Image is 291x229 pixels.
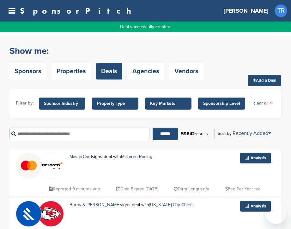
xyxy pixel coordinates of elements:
[116,185,158,193] p: Date Signed [DATE]
[150,100,186,107] span: Key Markets
[149,202,194,207] a: [US_STATE] City Chiefs
[16,100,34,107] li: Filter by:
[70,202,120,207] a: Burns & [PERSON_NAME]
[181,131,195,137] b: 59642
[275,4,287,17] a: TR
[49,185,100,193] p: Reported 9 minutes ago
[9,63,46,80] a: Sponsors
[16,153,41,178] img: Mastercard logo
[70,201,215,209] p: signs deal with
[38,153,64,178] img: Mclaren racing logo
[97,100,133,107] span: Property Type
[70,153,179,161] p: signs deal with
[233,130,271,137] a: Recently Added
[218,131,271,136] div: Sort by:
[224,6,268,15] h3: [PERSON_NAME]
[70,154,92,159] a: MasterCard
[127,63,164,80] a: Agencies
[20,7,135,15] a: SponsorPitch
[225,185,260,193] p: Fee Per Year n/a
[266,204,286,224] iframe: Button to launch messaging window
[9,45,203,57] h2: Show me:
[240,201,271,212] a: Analysis
[38,201,64,226] img: Tbqh4hox 400x400
[270,100,273,107] span: ×
[96,63,122,80] a: Deals
[52,63,91,80] a: Properties
[174,185,209,193] p: Term Length n/a
[16,201,41,226] img: Mut8nrxk 400x400
[121,154,152,159] a: McLaren Racing
[44,100,80,107] span: Sponsor Industry
[224,4,268,18] a: [PERSON_NAME]
[240,153,271,163] a: Analysis
[248,75,281,86] a: Add a Deal
[203,100,240,107] span: Sponsorship Level
[178,129,211,139] div: results
[253,100,273,107] a: clear all×
[169,63,203,80] a: Vendors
